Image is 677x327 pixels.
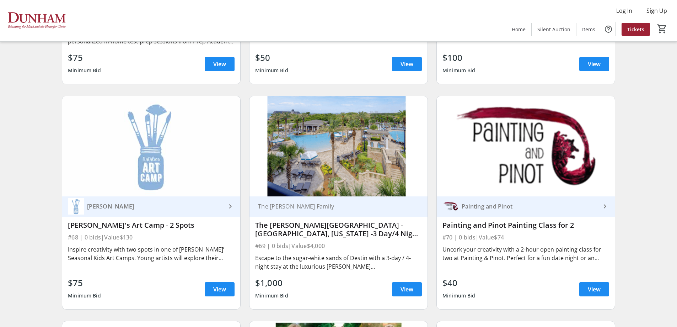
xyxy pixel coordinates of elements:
[255,221,422,238] div: The [PERSON_NAME][GEOGRAPHIC_DATA] - [GEOGRAPHIC_DATA], [US_STATE] -3 Day/4 Night Stay
[442,232,609,242] div: #70 | 0 bids | Value $74
[68,289,101,302] div: Minimum Bid
[611,5,638,16] button: Log In
[68,245,235,262] div: Inspire creativity with two spots in one of [PERSON_NAME]’ Seasonal Kids Art Camps. Young artists...
[588,60,601,68] span: View
[401,60,413,68] span: View
[627,26,644,33] span: Tickets
[601,202,609,211] mat-icon: keyboard_arrow_right
[4,3,68,38] img: The Dunham School's Logo
[437,196,615,217] a: Painting and PinotPainting and Pinot
[512,26,526,33] span: Home
[576,23,601,36] a: Items
[442,198,459,215] img: Painting and Pinot
[255,241,422,251] div: #69 | 0 bids | Value $4,000
[205,282,235,296] a: View
[68,232,235,242] div: #68 | 0 bids | Value $130
[213,60,226,68] span: View
[68,221,235,230] div: [PERSON_NAME]'s Art Camp - 2 Spots
[255,254,422,271] div: Escape to the sugar-white sands of Destin with a 3-day / 4-night stay at the luxurious [PERSON_NA...
[249,96,428,196] img: The Henderson Beach Resort & Spa - Destin, Florida -3 Day/4 Night Stay
[442,276,475,289] div: $40
[255,51,288,64] div: $50
[226,202,235,211] mat-icon: keyboard_arrow_right
[68,51,101,64] div: $75
[437,96,615,196] img: Painting and Pinot Painting Class for 2
[213,285,226,294] span: View
[616,6,632,15] span: Log In
[401,285,413,294] span: View
[255,276,288,289] div: $1,000
[255,64,288,77] div: Minimum Bid
[68,198,84,215] img: Natalie Gaspard Summers
[392,282,422,296] a: View
[68,276,101,289] div: $75
[579,57,609,71] a: View
[442,221,609,230] div: Painting and Pinot Painting Class for 2
[442,64,475,77] div: Minimum Bid
[62,96,240,196] img: Natalie's Art Camp - 2 Spots
[641,5,673,16] button: Sign Up
[255,203,413,210] div: The [PERSON_NAME] Family
[68,64,101,77] div: Minimum Bid
[656,22,668,35] button: Cart
[532,23,576,36] a: Silent Auction
[205,57,235,71] a: View
[588,285,601,294] span: View
[506,23,531,36] a: Home
[579,282,609,296] a: View
[442,51,475,64] div: $100
[392,57,422,71] a: View
[622,23,650,36] a: Tickets
[442,245,609,262] div: Uncork your creativity with a 2-hour open painting class for two at Painting & Pinot. Perfect for...
[84,203,226,210] div: [PERSON_NAME]
[442,289,475,302] div: Minimum Bid
[62,196,240,217] a: Natalie Gaspard Summers[PERSON_NAME]
[646,6,667,15] span: Sign Up
[459,203,601,210] div: Painting and Pinot
[255,289,288,302] div: Minimum Bid
[582,26,595,33] span: Items
[537,26,570,33] span: Silent Auction
[601,22,616,36] button: Help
